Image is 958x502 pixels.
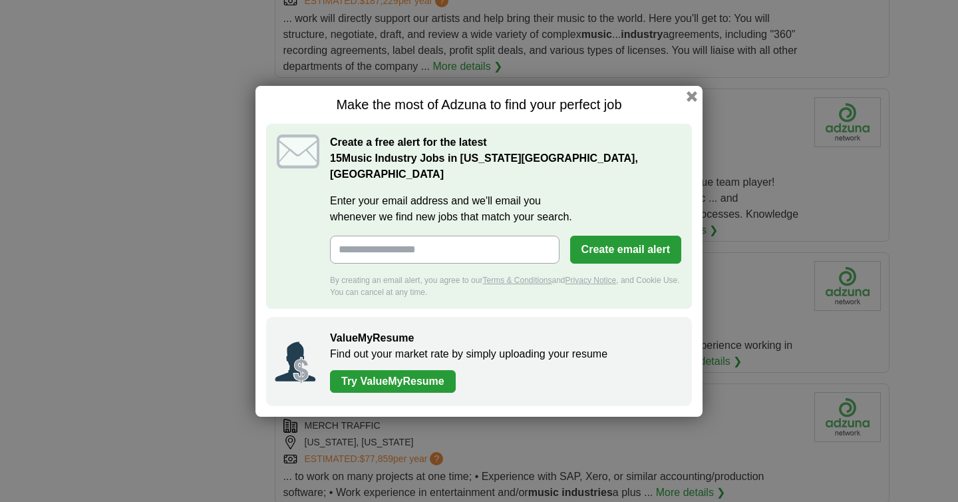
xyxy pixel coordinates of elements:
[330,370,456,393] a: Try ValueMyResume
[330,193,681,225] label: Enter your email address and we'll email you whenever we find new jobs that match your search.
[330,150,342,166] span: 15
[330,152,638,180] strong: Music Industry Jobs in [US_STATE][GEOGRAPHIC_DATA], [GEOGRAPHIC_DATA]
[570,236,681,264] button: Create email alert
[565,276,617,285] a: Privacy Notice
[330,330,679,346] h2: ValueMyResume
[330,346,679,362] p: Find out your market rate by simply uploading your resume
[330,134,681,182] h2: Create a free alert for the latest
[330,274,681,298] div: By creating an email alert, you agree to our and , and Cookie Use. You can cancel at any time.
[482,276,552,285] a: Terms & Conditions
[266,97,692,113] h1: Make the most of Adzuna to find your perfect job
[277,134,319,168] img: icon_email.svg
